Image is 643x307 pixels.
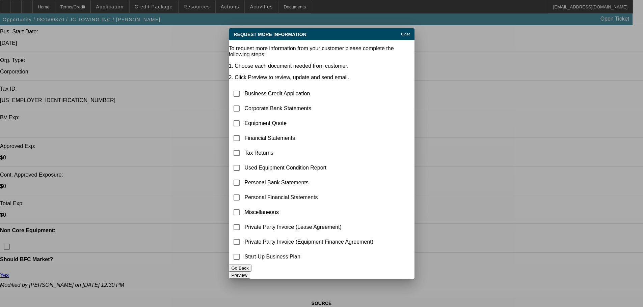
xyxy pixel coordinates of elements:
td: Personal Financial Statements [244,190,374,205]
button: Go Back [229,265,251,272]
span: Close [401,32,410,36]
td: Corporate Bank Statements [244,101,374,116]
p: 2. Click Preview to review, update and send email. [229,74,414,81]
td: Miscellaneous [244,205,374,219]
span: Request More Information [234,32,306,37]
td: Private Party Invoice (Equipment Finance Agreement) [244,235,374,249]
td: Used Equipment Condition Report [244,161,374,175]
td: Tax Returns [244,146,374,160]
button: Preview [229,272,250,279]
td: Equipment Quote [244,116,374,130]
td: Start-Up Business Plan [244,250,374,264]
td: Personal Bank Statements [244,176,374,190]
p: To request more information from your customer please complete the following steps: [229,45,414,58]
td: Private Party Invoice (Lease Agreement) [244,220,374,234]
td: Business Credit Application [244,87,374,101]
td: Financial Statements [244,131,374,145]
p: 1. Choose each document needed from customer. [229,63,414,69]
